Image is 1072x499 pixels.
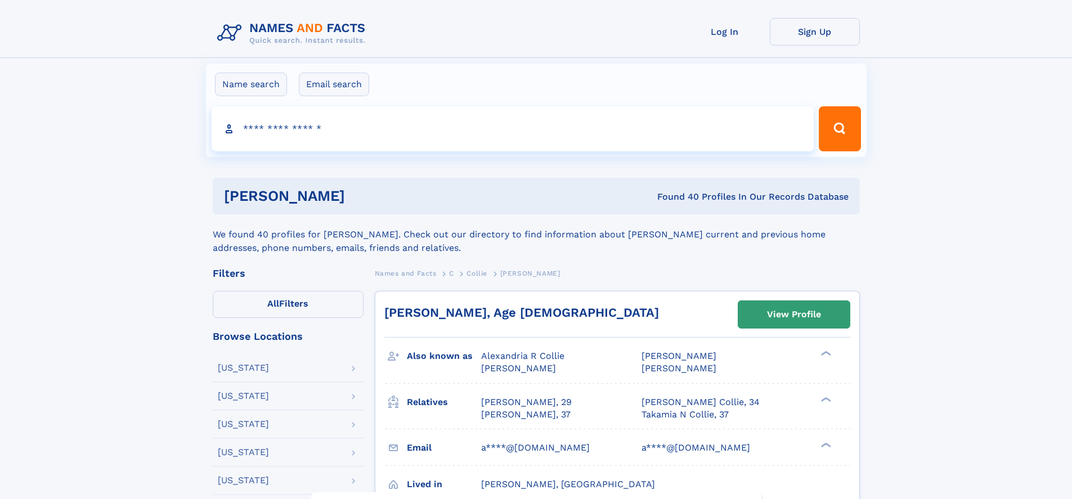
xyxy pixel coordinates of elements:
[407,438,481,457] h3: Email
[500,269,560,277] span: [PERSON_NAME]
[407,347,481,366] h3: Also known as
[384,305,659,320] a: [PERSON_NAME], Age [DEMOGRAPHIC_DATA]
[481,479,655,489] span: [PERSON_NAME], [GEOGRAPHIC_DATA]
[767,302,821,327] div: View Profile
[818,395,832,403] div: ❯
[770,18,860,46] a: Sign Up
[213,331,364,341] div: Browse Locations
[449,266,454,280] a: C
[213,18,375,48] img: Logo Names and Facts
[218,420,269,429] div: [US_STATE]
[218,448,269,457] div: [US_STATE]
[449,269,454,277] span: C
[299,73,369,96] label: Email search
[481,408,571,421] a: [PERSON_NAME], 37
[642,350,716,361] span: [PERSON_NAME]
[218,476,269,485] div: [US_STATE]
[642,408,729,421] a: Takamia N Collie, 37
[819,106,860,151] button: Search Button
[481,396,572,408] a: [PERSON_NAME], 29
[213,214,860,255] div: We found 40 profiles for [PERSON_NAME]. Check out our directory to find information about [PERSON...
[375,266,437,280] a: Names and Facts
[407,475,481,494] h3: Lived in
[213,268,364,278] div: Filters
[738,301,850,328] a: View Profile
[224,189,501,203] h1: [PERSON_NAME]
[467,266,487,280] a: Collie
[481,363,556,374] span: [PERSON_NAME]
[642,363,716,374] span: [PERSON_NAME]
[212,106,814,151] input: search input
[267,298,279,309] span: All
[218,363,269,372] div: [US_STATE]
[818,350,832,357] div: ❯
[680,18,770,46] a: Log In
[501,191,849,203] div: Found 40 Profiles In Our Records Database
[818,441,832,448] div: ❯
[215,73,287,96] label: Name search
[213,291,364,318] label: Filters
[642,396,760,408] a: [PERSON_NAME] Collie, 34
[467,269,487,277] span: Collie
[407,393,481,412] h3: Relatives
[218,392,269,401] div: [US_STATE]
[481,350,564,361] span: Alexandria R Collie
